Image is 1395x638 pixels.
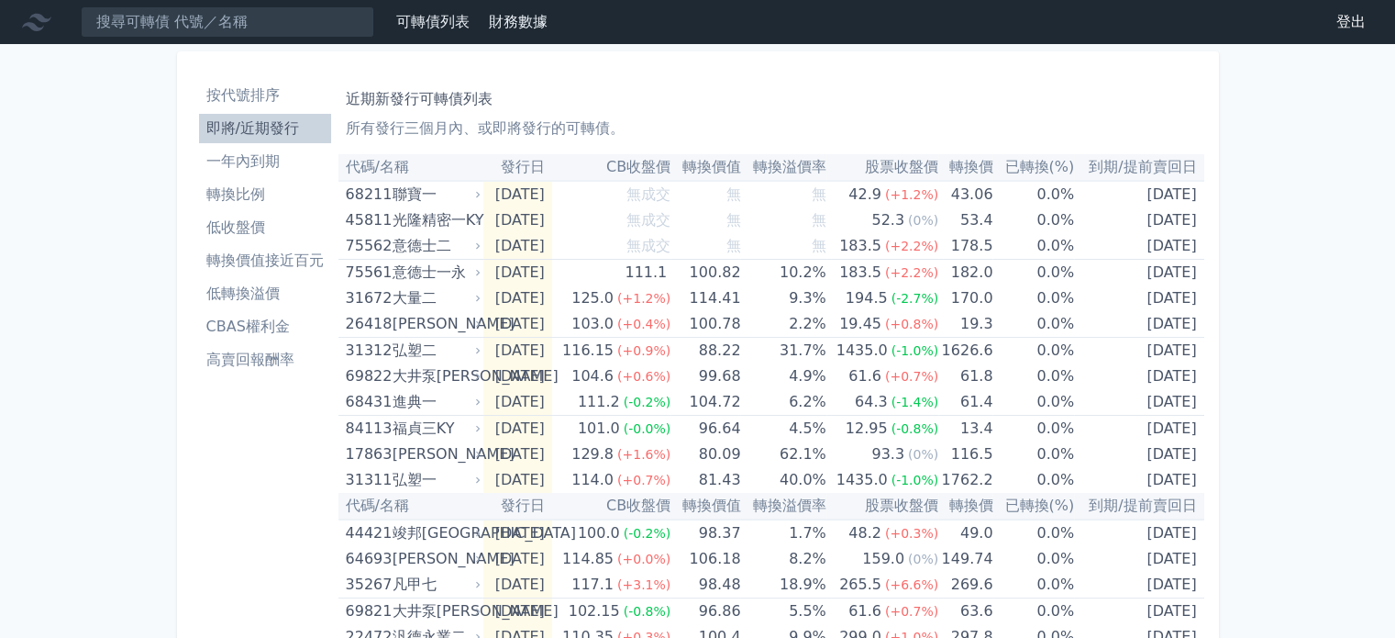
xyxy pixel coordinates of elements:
td: 1.7% [740,520,825,546]
td: 80.09 [670,442,740,467]
td: [DATE] [1074,233,1203,260]
div: 61.6 [845,599,885,624]
span: (-1.0%) [891,343,939,358]
div: 31311 [346,467,388,493]
span: (+6.6%) [885,577,938,592]
div: 大井泵[PERSON_NAME] [393,364,477,389]
th: 發行日 [483,154,551,181]
td: 19.3 [938,311,992,338]
td: 114.41 [670,285,740,311]
span: (+2.2%) [885,265,938,280]
td: 9.3% [740,285,825,311]
div: 183.5 [836,260,885,285]
div: 45811 [346,207,388,233]
span: (+0.7%) [885,369,938,384]
div: 光隆精密一KY [393,207,477,233]
th: 已轉換(%) [992,493,1074,520]
td: 100.82 [670,260,740,286]
td: 0.0% [992,260,1074,286]
a: 轉換比例 [199,180,331,209]
div: 75561 [346,260,388,285]
td: 4.5% [740,416,825,442]
div: 114.0 [568,467,617,493]
td: 0.0% [992,520,1074,546]
th: 代碼/名稱 [338,493,484,520]
td: [DATE] [1074,338,1203,364]
span: 無 [812,211,826,229]
span: (0%) [908,447,938,462]
td: [DATE] [483,207,551,233]
div: 弘塑二 [393,338,477,364]
td: [DATE] [1074,546,1203,572]
h1: 近期新發行可轉債列表 [346,88,1197,110]
div: 1435.0 [833,467,891,493]
td: 0.0% [992,572,1074,599]
span: (-1.4%) [891,395,939,409]
div: 111.2 [574,389,624,415]
td: 116.5 [938,442,992,467]
li: 即將/近期發行 [199,118,331,140]
td: [DATE] [483,572,551,599]
div: 福貞三KY [393,416,477,442]
td: 5.5% [740,599,825,625]
span: (-0.2%) [624,395,671,409]
td: [DATE] [483,467,551,493]
td: 0.0% [992,207,1074,233]
td: 96.86 [670,599,740,625]
span: (-0.2%) [624,526,671,541]
td: 0.0% [992,338,1074,364]
a: 可轉債列表 [396,13,470,30]
span: 無 [812,185,826,203]
td: 0.0% [992,181,1074,207]
td: 106.18 [670,546,740,572]
td: [DATE] [1074,285,1203,311]
div: 116.15 [559,338,617,364]
span: (0%) [908,552,938,566]
input: 搜尋可轉債 代號／名稱 [81,6,374,38]
div: 159.0 [858,546,908,572]
th: 代碼/名稱 [338,154,484,181]
td: [DATE] [483,311,551,338]
div: 117.1 [568,572,617,598]
span: 無 [812,237,826,254]
div: 103.0 [568,311,617,337]
th: 轉換價 [938,154,992,181]
div: 125.0 [568,285,617,311]
li: 轉換比例 [199,184,331,206]
td: [DATE] [483,181,551,207]
td: [DATE] [483,546,551,572]
div: 進典一 [393,389,477,415]
td: 182.0 [938,260,992,286]
div: 31672 [346,285,388,311]
a: 登出 [1322,7,1380,37]
td: [DATE] [1074,207,1203,233]
div: 弘塑一 [393,467,477,493]
td: 2.2% [740,311,825,338]
td: [DATE] [1074,599,1203,625]
div: 竣邦[GEOGRAPHIC_DATA] [393,520,477,546]
th: 轉換溢價率 [740,154,825,181]
td: [DATE] [483,260,551,286]
div: 68431 [346,389,388,415]
td: 0.0% [992,599,1074,625]
div: 35267 [346,572,388,598]
div: 64693 [346,546,388,572]
span: (+0.7%) [885,604,938,619]
div: 聯寶一 [393,182,477,207]
div: [PERSON_NAME] [393,311,477,337]
td: [DATE] [1074,364,1203,389]
td: 178.5 [938,233,992,260]
div: 194.5 [842,285,891,311]
span: (+1.2%) [617,291,670,306]
td: 6.2% [740,389,825,416]
div: 183.5 [836,233,885,259]
td: 1626.6 [938,338,992,364]
th: 轉換溢價率 [740,493,825,520]
div: 42.9 [845,182,885,207]
td: [DATE] [1074,260,1203,286]
span: 無成交 [626,211,670,229]
td: 96.64 [670,416,740,442]
div: 意德士一永 [393,260,477,285]
a: 一年內到期 [199,147,331,176]
td: 0.0% [992,285,1074,311]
